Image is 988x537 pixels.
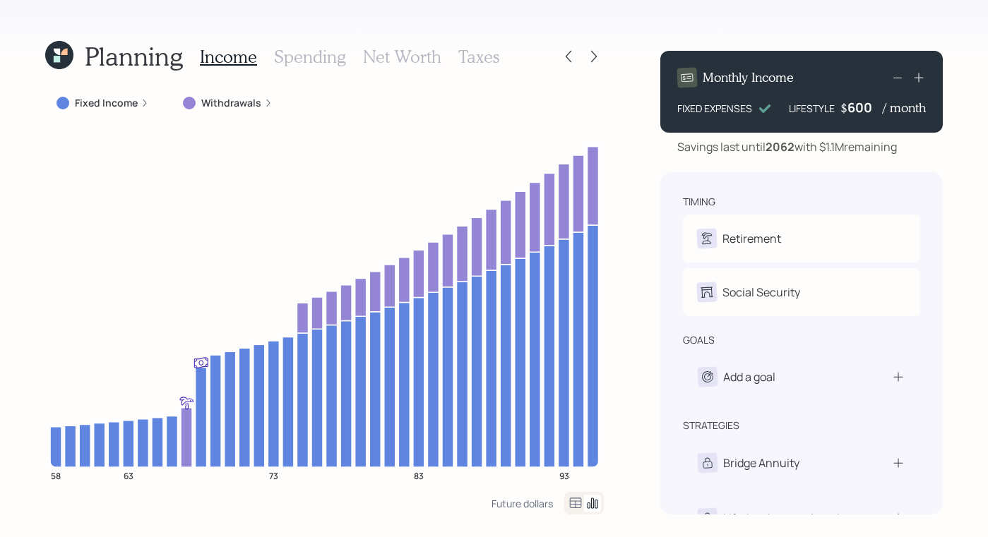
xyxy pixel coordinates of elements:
[200,47,257,67] h3: Income
[683,333,715,347] div: goals
[274,47,346,67] h3: Spending
[363,47,441,67] h3: Net Worth
[677,101,752,116] div: FIXED EXPENSES
[847,99,883,116] div: 600
[559,469,569,481] tspan: 93
[722,284,800,301] div: Social Security
[789,101,835,116] div: LIFESTYLE
[75,96,138,110] label: Fixed Income
[683,418,739,433] div: strategies
[201,96,261,110] label: Withdrawals
[766,139,794,155] b: 2062
[723,509,850,526] div: Lifetime Income Annuity
[51,469,61,481] tspan: 58
[677,138,897,155] div: Savings last until with $1.1M remaining
[492,497,553,510] div: Future dollars
[722,230,781,247] div: Retirement
[414,469,424,481] tspan: 83
[458,47,499,67] h3: Taxes
[703,70,794,85] h4: Monthly Income
[723,368,775,385] div: Add a goal
[124,469,133,481] tspan: 63
[883,100,926,116] h4: / month
[85,41,183,71] h1: Planning
[269,469,278,481] tspan: 73
[840,100,847,116] h4: $
[683,195,715,209] div: timing
[723,454,799,471] div: Bridge Annuity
